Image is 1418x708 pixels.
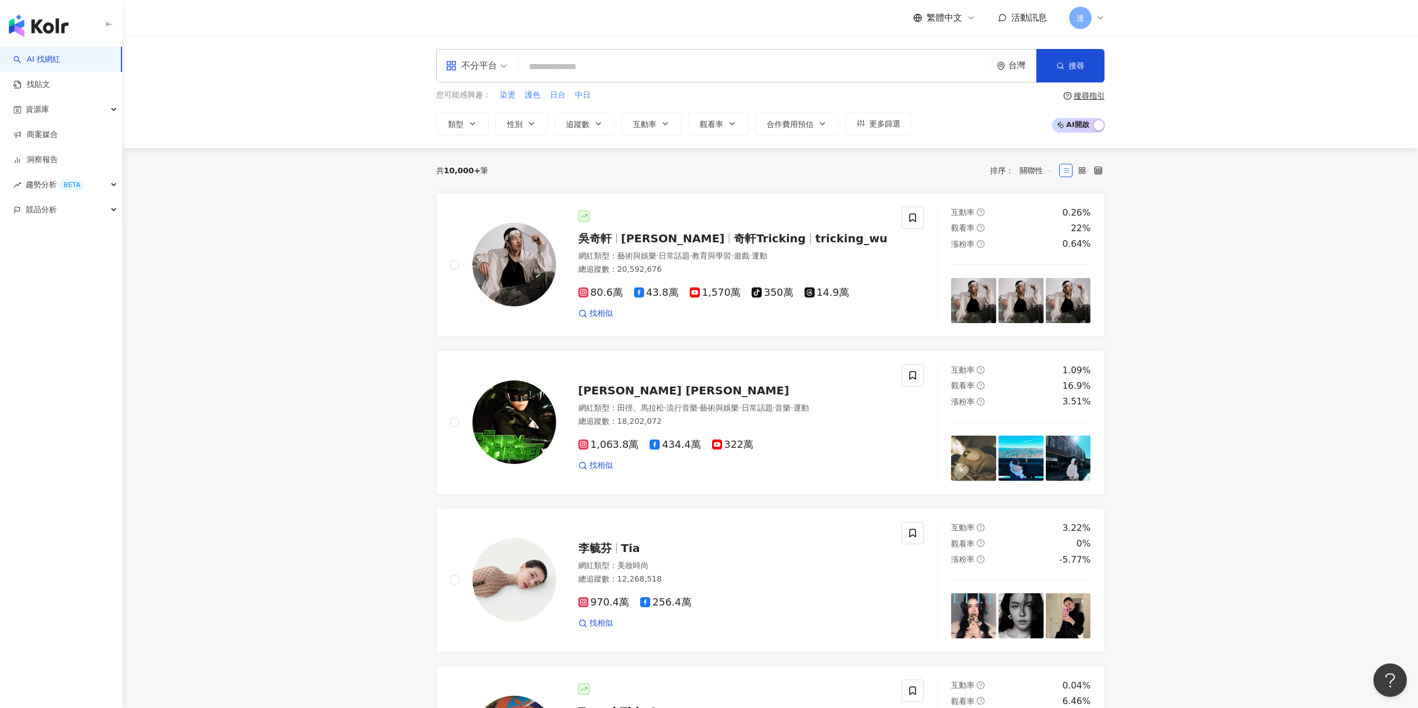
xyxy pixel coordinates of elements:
[749,251,752,260] span: ·
[13,79,50,90] a: 找貼文
[659,251,690,260] span: 日常話題
[951,593,996,638] img: post-image
[977,398,985,406] span: question-circle
[998,436,1044,481] img: post-image
[578,574,889,585] div: 總追蹤數 ： 12,268,518
[951,365,974,374] span: 互動率
[731,251,733,260] span: ·
[700,120,723,129] span: 觀看率
[755,113,839,135] button: 合作費用預估
[566,120,589,129] span: 追蹤數
[791,403,793,412] span: ·
[633,120,656,129] span: 互動率
[621,541,640,555] span: Tia
[550,90,566,101] span: 日台
[499,89,516,101] button: 染燙
[734,251,749,260] span: 遊戲
[1036,49,1104,82] button: 搜尋
[578,384,790,397] span: [PERSON_NAME] [PERSON_NAME]
[698,403,700,412] span: ·
[666,403,698,412] span: 流行音樂
[951,681,974,690] span: 互動率
[1063,522,1091,534] div: 3.22%
[845,113,912,135] button: 更多篩選
[951,381,974,390] span: 觀看率
[1076,538,1090,550] div: 0%
[640,597,691,608] span: 256.4萬
[26,97,49,122] span: 資源庫
[472,380,556,464] img: KOL Avatar
[578,416,889,427] div: 總追蹤數 ： 18,202,072
[650,439,701,451] span: 434.4萬
[712,439,753,451] span: 322萬
[951,223,974,232] span: 觀看率
[578,597,630,608] span: 970.4萬
[617,251,656,260] span: 藝術與娛樂
[869,119,900,128] span: 更多篩選
[589,460,613,471] span: 找相似
[436,166,489,175] div: 共 筆
[951,523,974,532] span: 互動率
[951,555,974,564] span: 漲粉率
[977,382,985,389] span: question-circle
[692,251,731,260] span: 教育與學習
[13,54,60,65] a: searchAI 找網紅
[742,403,773,412] span: 日常話題
[1046,436,1091,481] img: post-image
[500,90,515,101] span: 染燙
[1063,695,1091,707] div: 6.46%
[775,403,791,412] span: 音樂
[927,12,962,24] span: 繁體中文
[688,113,748,135] button: 觀看率
[575,90,591,101] span: 中日
[1063,395,1091,408] div: 3.51%
[773,403,775,412] span: ·
[690,287,741,299] span: 1,570萬
[26,197,57,222] span: 競品分析
[554,113,615,135] button: 追蹤數
[1063,680,1091,692] div: 0.04%
[977,240,985,248] span: question-circle
[977,539,985,547] span: question-circle
[739,403,741,412] span: ·
[444,166,481,175] span: 10,000+
[734,232,806,245] span: 奇軒Tricking
[1076,12,1084,24] span: 達
[752,287,793,299] span: 350萬
[525,90,540,101] span: 護色
[1046,278,1091,323] img: post-image
[977,681,985,689] span: question-circle
[1059,554,1091,566] div: -5.77%
[977,366,985,374] span: question-circle
[977,208,985,216] span: question-circle
[767,120,813,129] span: 合作費用預估
[1063,364,1091,377] div: 1.09%
[472,223,556,306] img: KOL Avatar
[578,460,613,471] a: 找相似
[13,154,58,165] a: 洞察報告
[1069,61,1084,70] span: 搜尋
[990,162,1059,179] div: 排序：
[951,208,974,217] span: 互動率
[578,232,612,245] span: 吳奇軒
[998,278,1044,323] img: post-image
[1020,162,1053,179] span: 關聯性
[472,538,556,622] img: KOL Avatar
[448,120,464,129] span: 類型
[507,120,523,129] span: 性別
[951,397,974,406] span: 漲粉率
[1063,238,1091,250] div: 0.64%
[578,251,889,262] div: 網紅類型 ：
[977,524,985,531] span: question-circle
[578,287,623,299] span: 80.6萬
[13,129,58,140] a: 商案媒合
[951,278,996,323] img: post-image
[951,539,974,548] span: 觀看率
[1064,92,1071,100] span: question-circle
[621,232,725,245] span: [PERSON_NAME]
[977,697,985,705] span: question-circle
[436,350,1105,495] a: KOL Avatar[PERSON_NAME] [PERSON_NAME]網紅類型：田徑、馬拉松·流行音樂·藝術與娛樂·日常話題·音樂·運動總追蹤數：18,202,0721,063.8萬434....
[700,403,739,412] span: 藝術與娛樂
[951,240,974,248] span: 漲粉率
[578,264,889,275] div: 總追蹤數 ： 20,592,676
